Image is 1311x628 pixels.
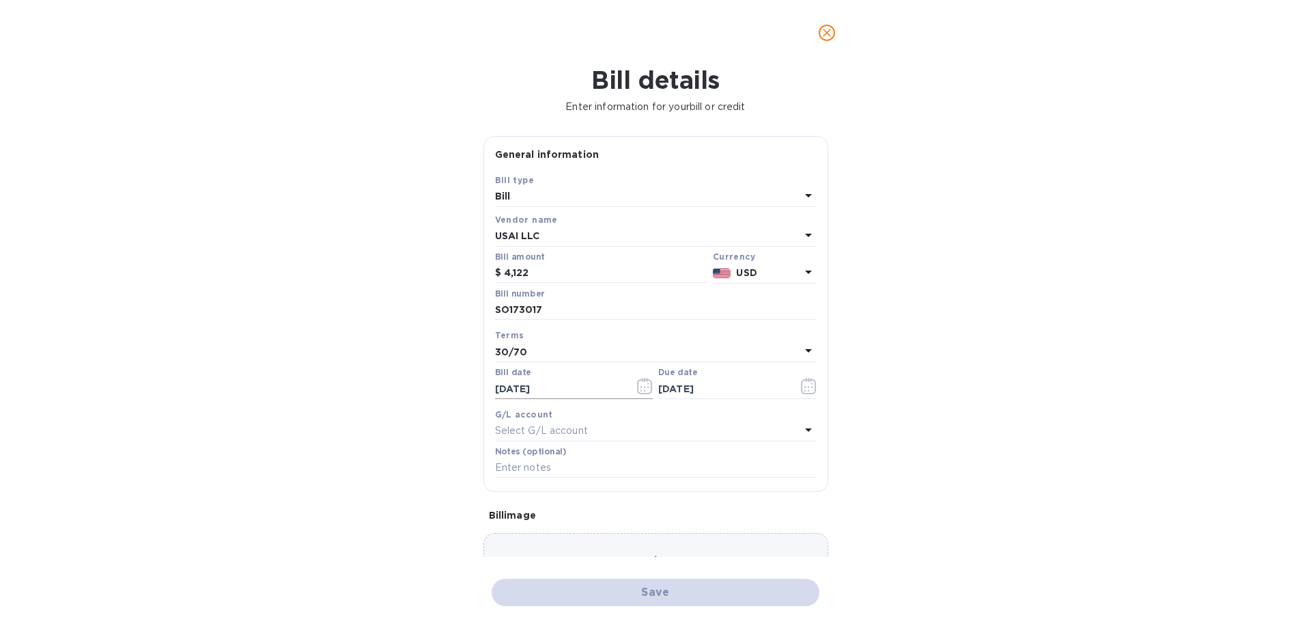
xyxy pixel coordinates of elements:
[495,330,524,340] b: Terms
[713,251,755,262] b: Currency
[495,290,544,298] label: Bill number
[495,346,528,357] b: 30/70
[495,263,504,284] div: $
[810,16,843,49] button: close
[489,508,823,522] p: Bill image
[495,409,553,420] b: G/L account
[495,191,511,202] b: Bill
[11,100,1300,114] p: Enter information for your bill or credit
[11,66,1300,94] h1: Bill details
[495,215,558,225] b: Vendor name
[495,300,817,320] input: Enter bill number
[495,175,535,185] b: Bill type
[504,263,707,284] input: $ Enter bill amount
[658,379,787,399] input: Due date
[495,369,531,377] label: Bill date
[495,253,544,261] label: Bill amount
[495,424,588,438] p: Select G/L account
[495,379,624,399] input: Select date
[658,369,697,377] label: Due date
[495,149,600,160] b: General information
[736,267,757,278] b: USD
[713,269,731,278] img: USD
[495,458,817,478] input: Enter notes
[495,230,540,241] b: USAI LLC
[495,448,567,456] label: Notes (optional)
